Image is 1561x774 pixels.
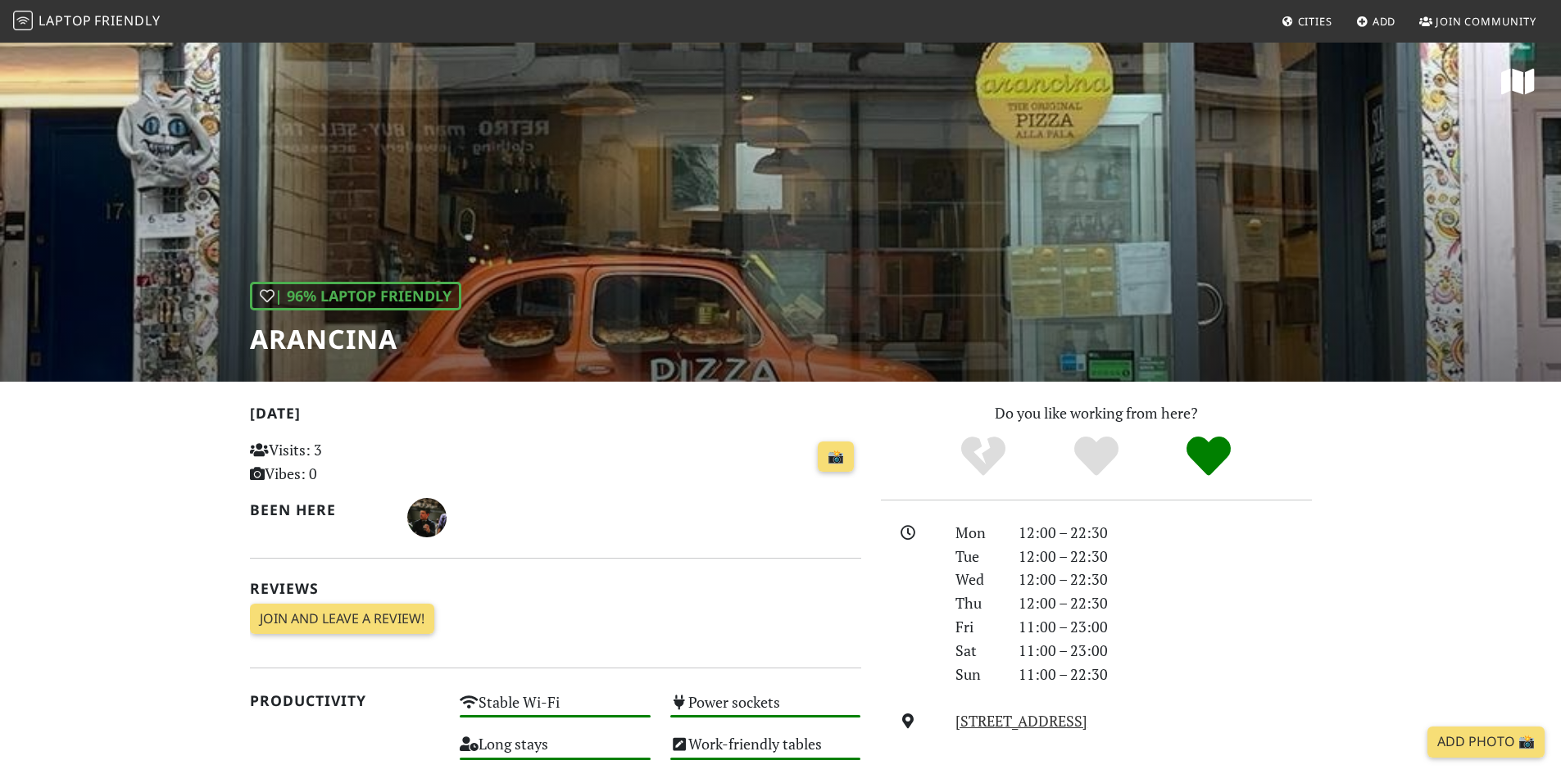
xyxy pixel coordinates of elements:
div: Power sockets [660,689,871,731]
div: Work-friendly tables [660,731,871,772]
div: Sun [946,663,1008,686]
h2: Reviews [250,580,861,597]
div: Long stays [450,731,660,772]
span: Laptop [39,11,92,29]
a: Join Community [1413,7,1543,36]
img: 3346-michele.jpg [407,498,447,537]
h2: Productivity [250,692,441,709]
h2: Been here [250,501,388,518]
div: No [927,434,1040,479]
div: Thu [946,591,1008,615]
h2: [DATE] [250,405,861,428]
a: [STREET_ADDRESS] [955,711,1087,731]
div: Mon [946,521,1008,545]
div: | 96% Laptop Friendly [250,282,461,310]
div: 12:00 – 22:30 [1009,568,1322,591]
a: Add Photo 📸 [1427,726,1545,758]
span: Friendly [94,11,160,29]
div: 11:00 – 23:00 [1009,639,1322,663]
div: 11:00 – 23:00 [1009,615,1322,639]
div: 12:00 – 22:30 [1009,545,1322,568]
img: LaptopFriendly [13,11,33,30]
div: 12:00 – 22:30 [1009,521,1322,545]
div: 12:00 – 22:30 [1009,591,1322,615]
div: Stable Wi-Fi [450,689,660,731]
a: LaptopFriendly LaptopFriendly [13,7,161,36]
span: Add [1373,14,1396,29]
a: Cities [1275,7,1339,36]
div: Fri [946,615,1008,639]
a: 📸 [818,441,854,473]
p: Visits: 3 Vibes: 0 [250,438,441,486]
a: Add [1350,7,1403,36]
div: Definitely! [1152,434,1265,479]
span: Michele Mortari [407,506,447,526]
h1: Arancina [250,324,461,355]
div: Sat [946,639,1008,663]
span: Join Community [1436,14,1536,29]
span: Cities [1298,14,1332,29]
div: 11:00 – 22:30 [1009,663,1322,686]
div: Tue [946,545,1008,568]
div: Yes [1040,434,1153,479]
div: Wed [946,568,1008,591]
a: Join and leave a review! [250,604,434,635]
p: Do you like working from here? [881,401,1312,425]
